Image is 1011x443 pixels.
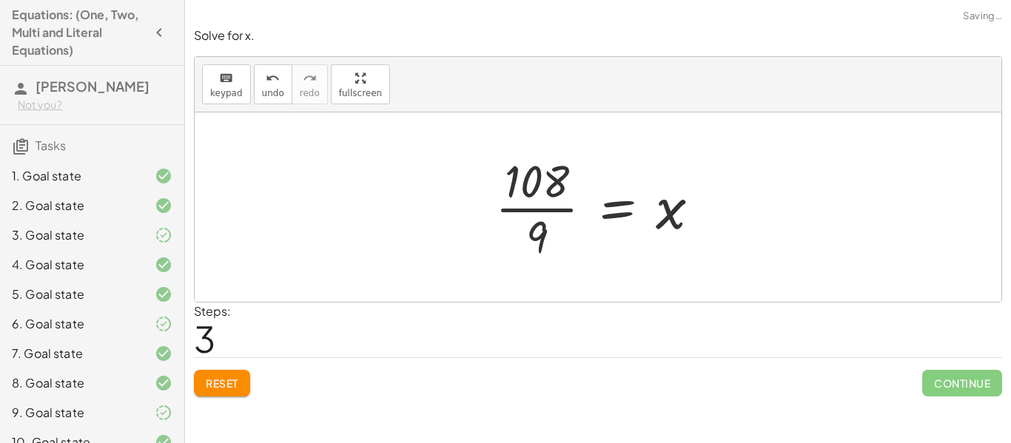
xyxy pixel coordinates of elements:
i: Task finished and correct. [155,167,172,185]
i: Task finished and part of it marked as correct. [155,315,172,333]
i: redo [303,70,317,87]
span: 3 [194,316,215,361]
div: 2. Goal state [12,197,131,214]
div: 3. Goal state [12,226,131,244]
div: 9. Goal state [12,404,131,422]
div: 4. Goal state [12,256,131,274]
i: Task finished and correct. [155,197,172,214]
i: Task finished and correct. [155,285,172,303]
button: undoundo [254,64,292,104]
div: 7. Goal state [12,345,131,362]
span: Tasks [36,138,66,153]
span: Reset [206,376,238,390]
div: 8. Goal state [12,374,131,392]
i: keyboard [219,70,233,87]
i: Task finished and correct. [155,345,172,362]
label: Steps: [194,303,231,319]
button: Reset [194,370,250,396]
span: Saving… [963,9,1002,24]
span: redo [300,88,320,98]
div: 5. Goal state [12,285,131,303]
span: fullscreen [339,88,382,98]
i: Task finished and part of it marked as correct. [155,226,172,244]
i: Task finished and correct. [155,256,172,274]
h4: Equations: (One, Two, Multi and Literal Equations) [12,6,146,59]
button: keyboardkeypad [202,64,251,104]
span: [PERSON_NAME] [36,78,150,95]
div: Not you? [18,98,172,112]
div: 1. Goal state [12,167,131,185]
span: keypad [210,88,243,98]
i: Task finished and part of it marked as correct. [155,404,172,422]
i: undo [266,70,280,87]
div: 6. Goal state [12,315,131,333]
button: fullscreen [331,64,390,104]
i: Task finished and correct. [155,374,172,392]
button: redoredo [292,64,328,104]
span: undo [262,88,284,98]
p: Solve for x. [194,27,1002,44]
